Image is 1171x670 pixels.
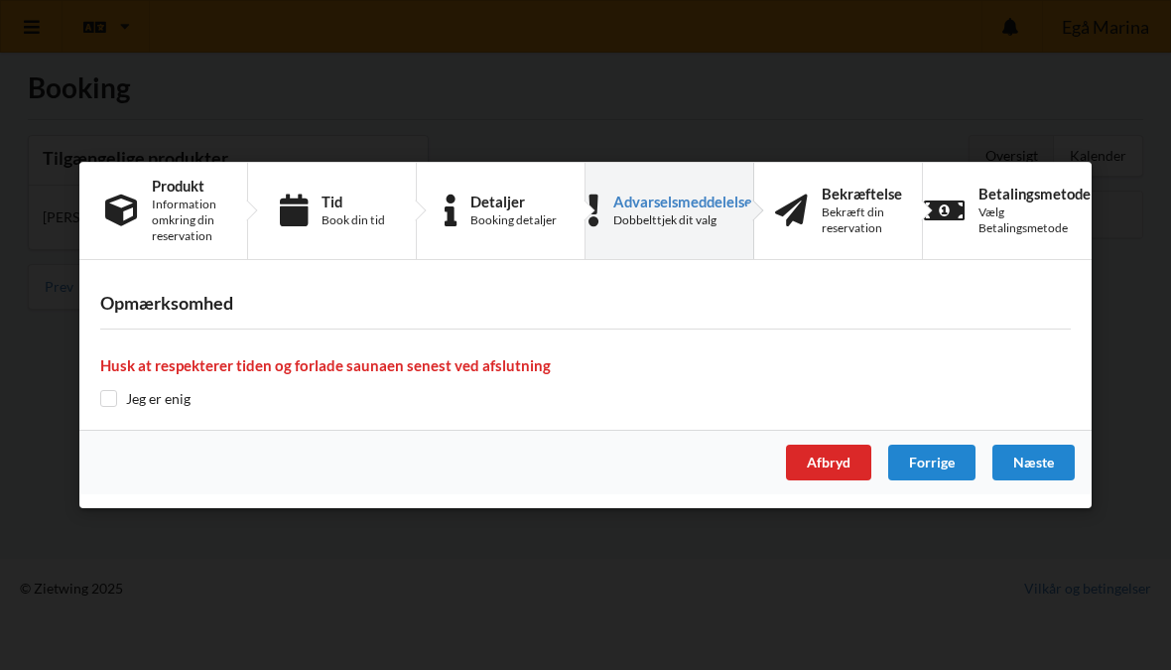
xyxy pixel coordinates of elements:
[978,204,1091,236] div: Vælg Betalingsmetode
[613,194,752,209] div: Advarselsmeddelelse
[322,212,385,228] div: Book din tid
[152,178,221,194] div: Produkt
[888,445,976,480] div: Forrige
[822,186,902,201] div: Bekræftelse
[992,445,1075,480] div: Næste
[322,194,385,209] div: Tid
[786,445,871,480] div: Afbryd
[470,194,557,209] div: Detaljer
[978,186,1091,201] div: Betalingsmetode
[152,197,221,244] div: Information omkring din reservation
[613,212,752,228] div: Dobbelttjek dit valg
[100,390,191,407] label: Jeg er enig
[100,292,1071,315] h3: Opmærksomhed
[100,356,1071,375] h4: Husk at respekterer tiden og forlade saunaen senest ved afslutning
[470,212,557,228] div: Booking detaljer
[822,204,902,236] div: Bekræft din reservation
